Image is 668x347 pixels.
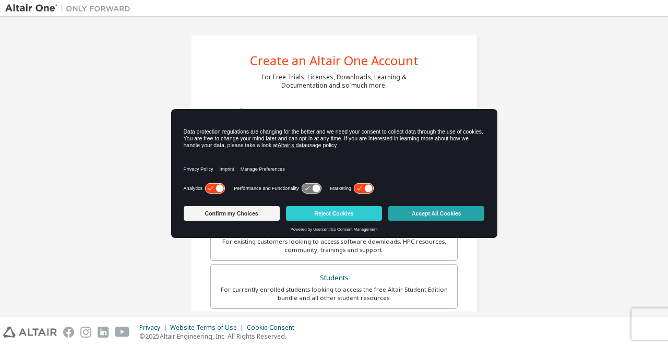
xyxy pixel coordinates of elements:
div: For currently enrolled students looking to access the free Altair Student Edition bundle and all ... [217,285,451,302]
div: Website Terms of Use [170,324,247,332]
div: For existing customers looking to access software downloads, HPC resources, community, trainings ... [217,237,451,254]
div: Students [217,271,451,285]
img: youtube.svg [115,327,130,338]
p: © 2025 Altair Engineering, Inc. All Rights Reserved. [139,332,301,341]
img: instagram.svg [80,327,91,338]
img: linkedin.svg [98,327,109,338]
img: Altair One [5,3,136,14]
img: facebook.svg [63,327,74,338]
div: For Free Trials, Licenses, Downloads, Learning & Documentation and so much more. [261,73,407,90]
div: Privacy [139,324,170,332]
img: altair_logo.svg [3,327,57,338]
div: Cookie Consent [247,324,301,332]
div: Create an Altair One Account [250,54,419,67]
